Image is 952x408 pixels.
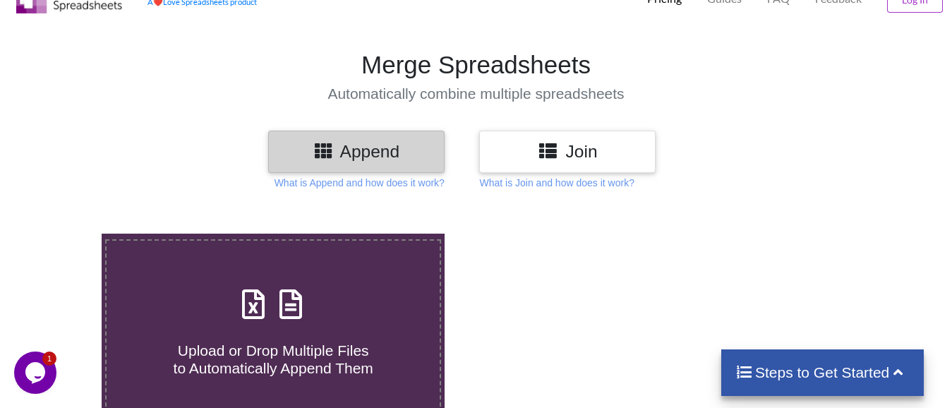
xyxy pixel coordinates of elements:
p: What is Join and how does it work? [479,176,634,190]
h3: Append [279,141,434,162]
iframe: chat widget [14,352,59,394]
span: Upload or Drop Multiple Files to Automatically Append Them [174,342,373,376]
h3: Join [490,141,645,162]
p: What is Append and how does it work? [275,176,445,190]
h4: Steps to Get Started [735,364,910,381]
